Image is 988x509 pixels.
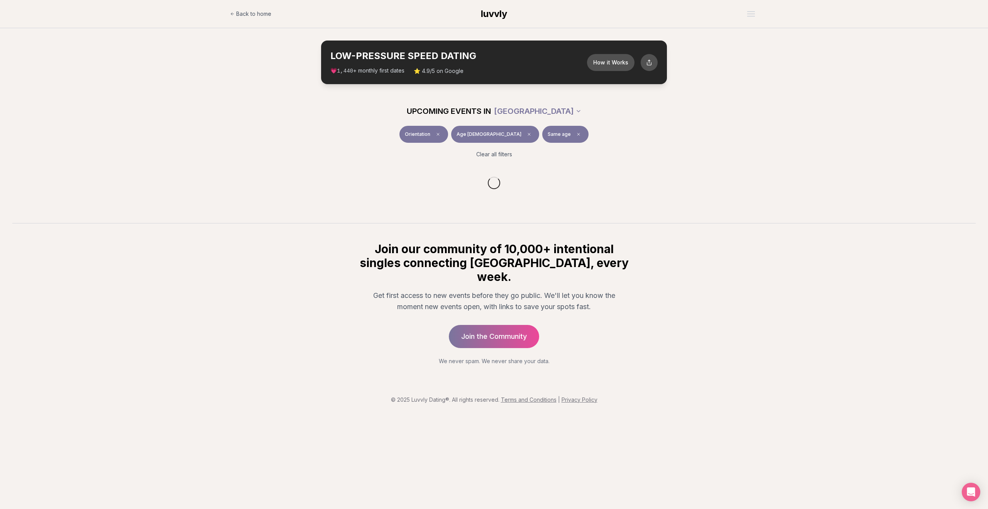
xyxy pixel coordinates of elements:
[494,103,582,120] button: [GEOGRAPHIC_DATA]
[364,290,624,313] p: Get first access to new events before they go public. We'll let you know the moment new events op...
[481,8,507,19] span: luvvly
[405,131,430,137] span: Orientation
[457,131,521,137] span: Age [DEMOGRAPHIC_DATA]
[414,67,464,75] span: ⭐ 4.9/5 on Google
[481,8,507,20] a: luvvly
[962,483,980,501] div: Open Intercom Messenger
[330,50,587,62] h2: LOW-PRESSURE SPEED DATING
[230,6,271,22] a: Back to home
[6,396,982,404] p: © 2025 Luvvly Dating®. All rights reserved.
[236,10,271,18] span: Back to home
[358,357,630,365] p: We never spam. We never share your data.
[330,67,404,75] span: 💗 + monthly first dates
[562,396,597,403] a: Privacy Policy
[399,126,448,143] button: OrientationClear event type filter
[744,8,758,20] button: Open menu
[407,106,491,117] span: UPCOMING EVENTS IN
[472,146,517,163] button: Clear all filters
[542,126,589,143] button: Same ageClear preference
[337,68,353,74] span: 1,440
[449,325,539,348] a: Join the Community
[524,130,534,139] span: Clear age
[451,126,539,143] button: Age [DEMOGRAPHIC_DATA]Clear age
[587,54,634,71] button: How it Works
[501,396,557,403] a: Terms and Conditions
[433,130,443,139] span: Clear event type filter
[574,130,583,139] span: Clear preference
[358,242,630,284] h2: Join our community of 10,000+ intentional singles connecting [GEOGRAPHIC_DATA], every week.
[558,396,560,403] span: |
[548,131,571,137] span: Same age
